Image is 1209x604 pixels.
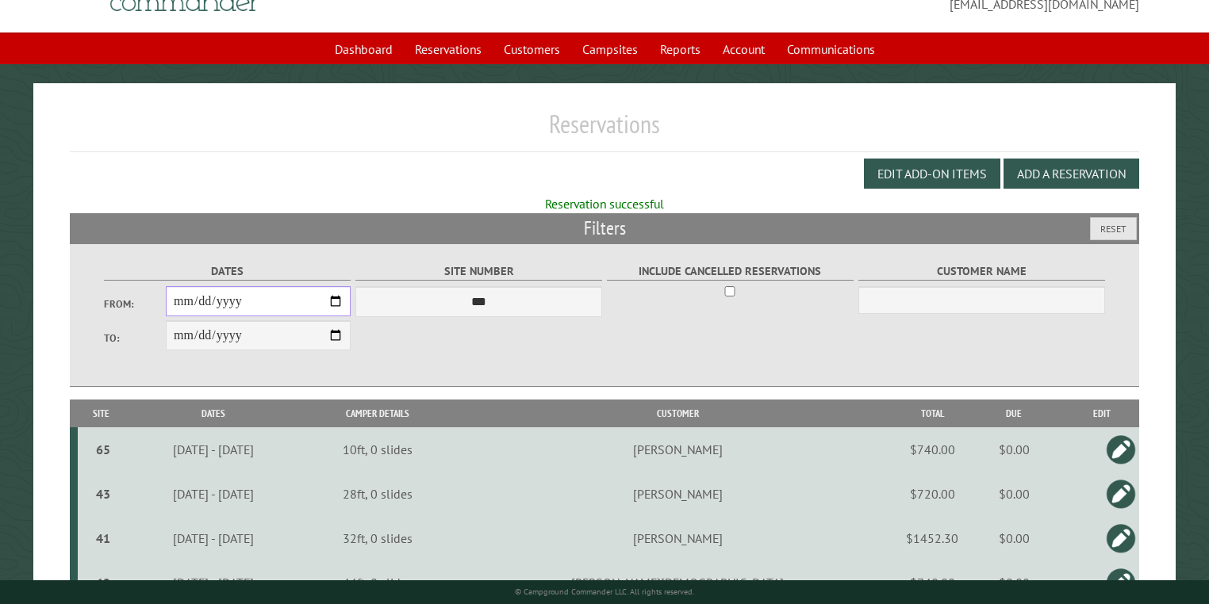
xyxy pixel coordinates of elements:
td: [PERSON_NAME] [455,427,900,472]
div: Reservation successful [70,195,1140,212]
button: Add a Reservation [1004,159,1139,189]
td: 28ft, 0 slides [301,472,455,516]
label: Customer Name [858,262,1105,281]
td: [PERSON_NAME] [455,472,900,516]
button: Edit Add-on Items [864,159,1000,189]
label: From: [104,296,166,312]
td: [PERSON_NAME] [455,516,900,560]
a: Dashboard [325,34,402,64]
div: [DATE] - [DATE] [128,530,299,546]
label: Include Cancelled Reservations [607,262,854,281]
td: $0.00 [964,427,1064,472]
div: [DATE] - [DATE] [128,442,299,457]
a: Customers [494,34,570,64]
th: Camper Details [301,399,455,427]
div: [DATE] - [DATE] [128,486,299,502]
th: Total [900,399,964,427]
a: Communications [777,34,885,64]
th: Site [78,399,125,427]
td: $0.00 [964,472,1064,516]
button: Reset [1090,217,1137,240]
td: $720.00 [900,472,964,516]
div: 65 [84,442,123,457]
div: 62 [84,575,123,591]
small: © Campground Commander LLC. All rights reserved. [515,587,694,597]
label: To: [104,331,166,346]
a: Reservations [405,34,491,64]
a: Campsites [573,34,647,64]
h1: Reservations [70,109,1140,152]
th: Due [964,399,1064,427]
div: [DATE] - [DATE] [128,575,299,591]
a: Reports [651,34,710,64]
div: 41 [84,530,123,546]
label: Dates [104,262,351,281]
label: Site Number [355,262,602,281]
th: Dates [125,399,301,427]
td: $0.00 [964,516,1064,560]
td: $740.00 [900,427,964,472]
td: $1452.30 [900,516,964,560]
th: Edit [1064,399,1139,427]
th: Customer [455,399,900,427]
div: 43 [84,486,123,502]
h2: Filters [70,213,1140,243]
a: Account [713,34,774,64]
td: 10ft, 0 slides [301,427,455,472]
td: 32ft, 0 slides [301,516,455,560]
